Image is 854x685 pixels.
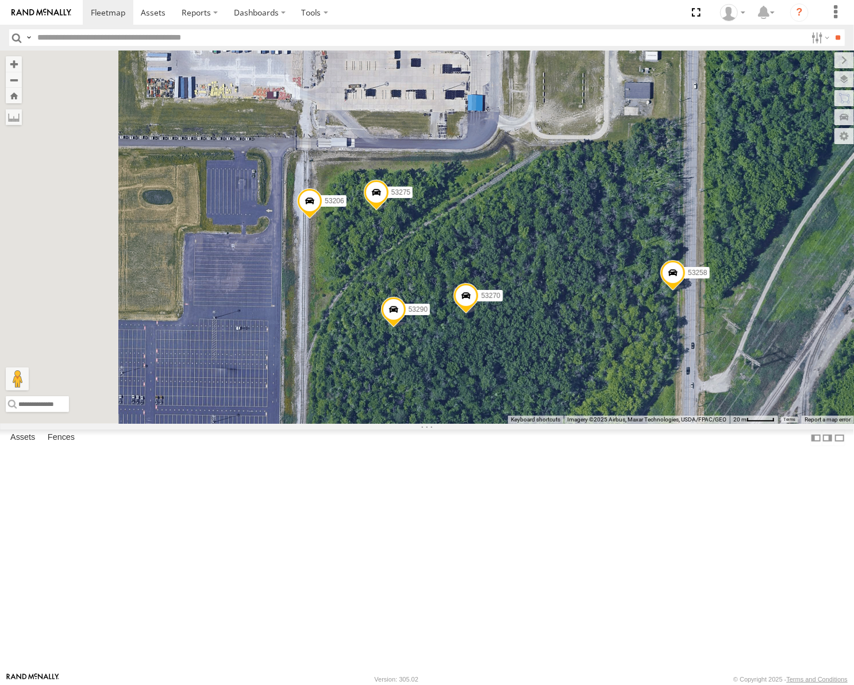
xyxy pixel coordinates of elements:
[375,676,418,683] div: Version: 305.02
[810,429,822,446] label: Dock Summary Table to the Left
[325,197,344,205] span: 53206
[716,4,749,21] div: Miky Transport
[822,429,833,446] label: Dock Summary Table to the Right
[834,429,845,446] label: Hide Summary Table
[391,188,410,196] span: 53275
[790,3,809,22] i: ?
[481,292,500,300] span: 53270
[42,430,80,446] label: Fences
[6,109,22,125] label: Measure
[6,674,59,685] a: Visit our Website
[805,416,851,423] a: Report a map error
[834,128,854,144] label: Map Settings
[5,430,41,446] label: Assets
[11,9,71,17] img: rand-logo.svg
[733,676,848,683] div: © Copyright 2025 -
[511,416,560,424] button: Keyboard shortcuts
[6,88,22,103] button: Zoom Home
[733,416,747,423] span: 20 m
[688,269,707,277] span: 53258
[784,417,796,421] a: Terms
[6,72,22,88] button: Zoom out
[807,29,832,46] label: Search Filter Options
[787,676,848,683] a: Terms and Conditions
[6,56,22,72] button: Zoom in
[6,367,29,390] button: Drag Pegman onto the map to open Street View
[409,305,428,314] span: 53290
[730,416,778,424] button: Map Scale: 20 m per 45 pixels
[567,416,726,423] span: Imagery ©2025 Airbus, Maxar Technologies, USDA/FPAC/GEO
[24,29,33,46] label: Search Query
